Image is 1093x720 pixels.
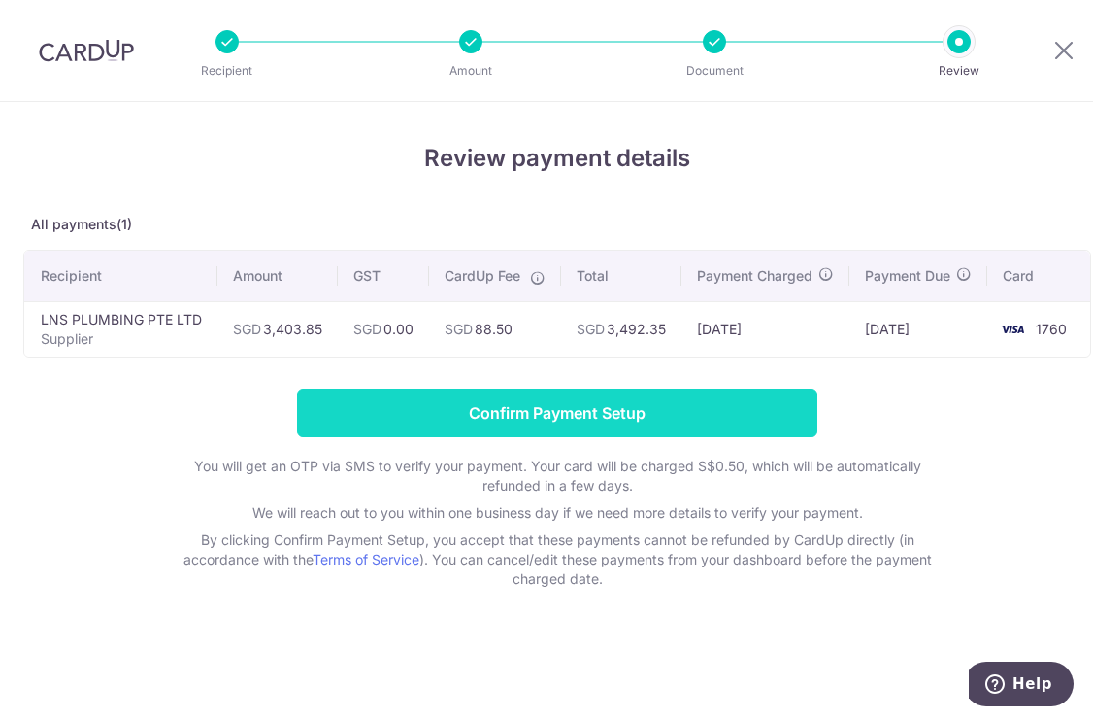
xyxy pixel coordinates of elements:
h4: Review payment details [23,141,1091,176]
p: By clicking Confirm Payment Setup, you accept that these payments cannot be refunded by CardUp di... [169,531,945,589]
p: Document [643,61,786,81]
img: <span class="translation_missing" title="translation missing: en.account_steps.new_confirm_form.b... [993,318,1032,341]
p: All payments(1) [23,215,1091,234]
td: 0.00 [338,301,429,357]
span: Payment Charged [697,266,812,286]
td: [DATE] [681,301,849,357]
p: Review [887,61,1031,81]
td: 3,492.35 [561,301,681,357]
span: SGD [577,321,605,337]
p: You will get an OTP via SMS to verify your payment. Your card will be charged S$0.50, which will ... [169,457,945,496]
th: GST [338,251,429,301]
p: Recipient [155,61,299,81]
span: Payment Due [865,266,950,286]
p: Supplier [41,329,202,349]
span: SGD [353,321,381,337]
input: Confirm Payment Setup [297,389,817,437]
th: Recipient [17,251,217,301]
th: Amount [217,251,338,301]
p: Amount [399,61,543,81]
span: 1760 [1036,321,1067,337]
p: We will reach out to you within one business day if we need more details to verify your payment. [169,503,945,523]
td: 88.50 [429,301,561,357]
td: [DATE] [849,301,987,357]
a: Terms of Service [313,551,419,567]
span: CardUp Fee [445,266,520,286]
iframe: Opens a widget where you can find more information [969,662,1074,710]
th: Card [987,251,1090,301]
th: Total [561,251,681,301]
span: SGD [233,321,261,337]
td: 3,403.85 [217,301,338,357]
td: LNS PLUMBING PTE LTD [17,301,217,357]
span: SGD [445,321,473,337]
img: CardUp [39,39,134,62]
